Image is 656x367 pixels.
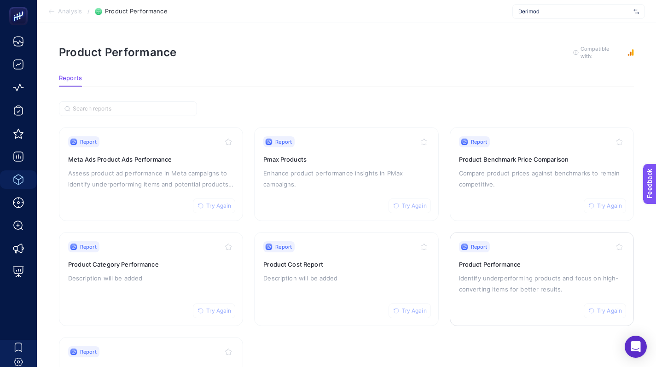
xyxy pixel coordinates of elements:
span: Compatible with: [581,45,622,60]
a: ReportTry AgainProduct Category PerformanceDescription will be added [59,232,243,326]
h1: Product Performance [59,46,177,59]
span: Try Again [597,202,622,210]
input: Search [73,105,192,112]
a: ReportTry AgainProduct Cost ReportDescription will be added [254,232,438,326]
span: Try Again [402,307,427,315]
p: Assess product ad performance in Meta campaigns to identify underperforming items and potential p... [68,168,234,190]
h3: Product Cost Report [263,260,429,269]
h3: Product Benchmark Price Comparison [459,155,625,164]
span: Feedback [6,3,35,10]
span: Product Performance [105,8,167,15]
h3: Product Category Performance [68,260,234,269]
span: Analysis [58,8,82,15]
button: Try Again [584,303,626,318]
span: Report [80,138,97,146]
span: Report [275,243,292,250]
a: ReportTry AgainPmax ProductsEnhance product performance insights in PMax campaigns. [254,127,438,221]
span: Try Again [402,202,427,210]
button: Try Again [389,198,431,213]
span: Report [471,138,488,146]
img: svg%3e [633,7,639,16]
h3: Pmax Products [263,155,429,164]
p: Enhance product performance insights in PMax campaigns. [263,168,429,190]
span: Try Again [206,202,231,210]
div: Open Intercom Messenger [625,336,647,358]
span: Try Again [597,307,622,315]
a: ReportTry AgainProduct PerformanceIdentify underperforming products and focus on high-converting ... [450,232,634,326]
p: Description will be added [263,273,429,284]
p: Description will be added [68,273,234,284]
span: Try Again [206,307,231,315]
span: Report [275,138,292,146]
span: Reports [59,75,82,82]
button: Try Again [584,198,626,213]
p: Compare product prices against benchmarks to remain competitive. [459,168,625,190]
button: Try Again [389,303,431,318]
span: / [87,7,90,15]
span: Report [80,243,97,250]
button: Reports [59,75,82,87]
h3: Product Performance [459,260,625,269]
a: ReportTry AgainProduct Benchmark Price ComparisonCompare product prices against benchmarks to rem... [450,127,634,221]
p: Identify underperforming products and focus on high-converting items for better results. [459,273,625,295]
button: Try Again [193,303,235,318]
span: Report [80,348,97,355]
span: Report [471,243,488,250]
a: ReportTry AgainMeta Ads Product Ads PerformanceAssess product ad performance in Meta campaigns to... [59,127,243,221]
span: Derimod [518,8,630,15]
button: Try Again [193,198,235,213]
h3: Meta Ads Product Ads Performance [68,155,234,164]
